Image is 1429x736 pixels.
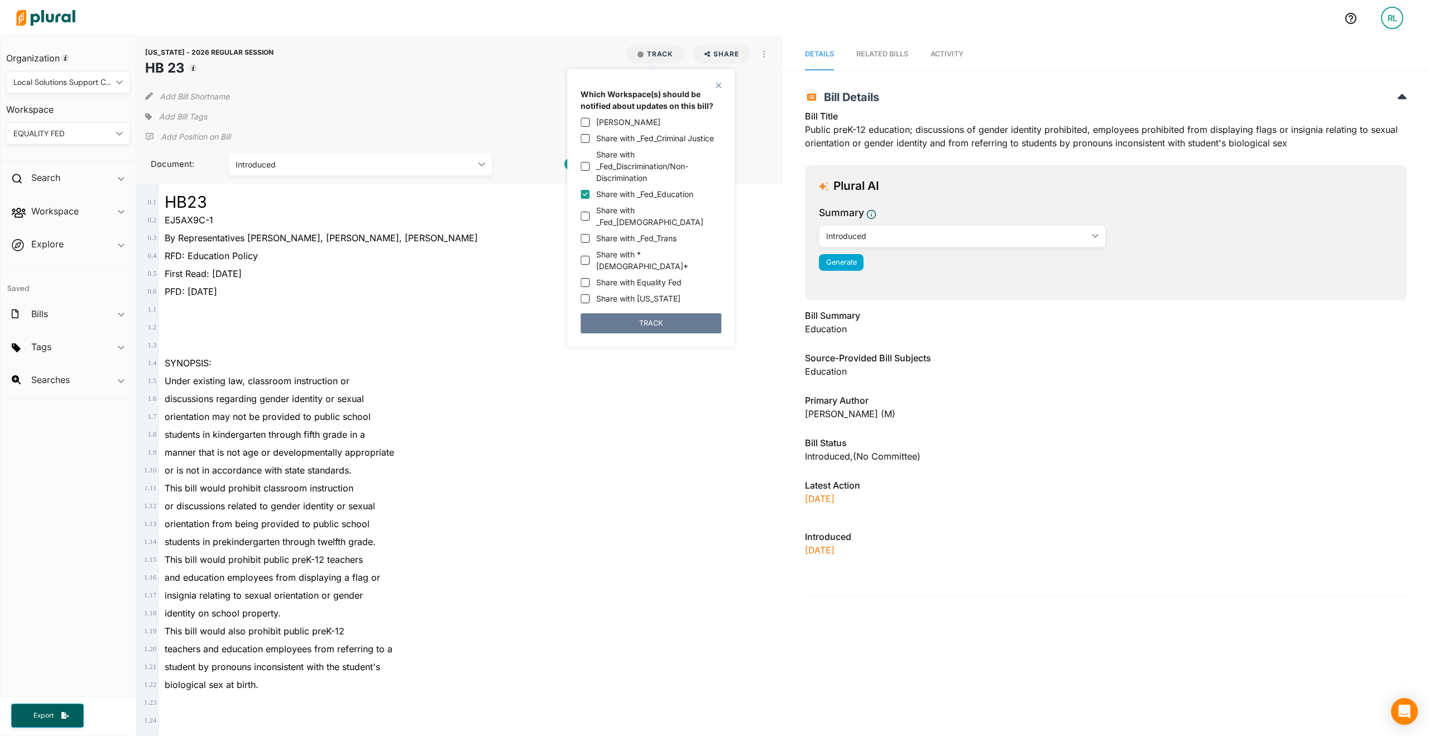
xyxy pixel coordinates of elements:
[145,48,274,56] span: [US_STATE] - 2026 REGULAR SESSION
[805,530,1407,543] h3: Introduced
[147,413,156,420] span: 1 . 7
[581,88,721,112] p: Which Workspace(s) should be notified about updates on this bill?
[31,374,70,386] h2: Searches
[31,341,51,353] h2: Tags
[596,116,660,128] label: [PERSON_NAME]
[144,520,156,528] span: 1 . 13
[805,407,1407,420] div: [PERSON_NAME] (M)
[165,465,352,476] span: or is not in accordance with state standards.
[159,111,207,122] span: Add Bill Tags
[165,429,365,440] span: students in kindergarten through fifth grade in a
[26,711,61,720] span: Export
[596,276,682,288] label: Share with Equality Fed
[819,254,864,271] button: Generate
[144,645,156,653] span: 1 . 20
[833,179,879,193] h3: Plural AI
[147,252,156,260] span: 0 . 4
[165,250,258,261] span: RFD: Education Policy
[1372,2,1412,34] a: RL
[856,39,908,70] a: RELATED BILLS
[596,248,721,272] label: Share with *[DEMOGRAPHIC_DATA]*
[805,109,1407,123] h3: Bill Title
[596,149,721,184] label: Share with _Fed_Discrimination/Non-Discrimination
[60,53,70,63] div: Tooltip anchor
[826,230,1087,242] div: Introduced
[145,108,207,125] div: Add tags
[144,538,156,546] span: 1 . 14
[144,663,156,671] span: 1 . 21
[596,188,693,200] label: Share with _Fed_Education
[689,45,755,64] button: Share
[805,39,834,70] a: Details
[165,661,380,672] span: student by pronouns inconsistent with the student's
[819,205,864,220] h3: Summary
[596,232,677,244] label: Share with _Fed_Trans
[236,159,473,170] div: Introduced
[13,77,112,88] div: Local Solutions Support Center
[144,466,156,474] span: 1 . 10
[145,128,231,145] div: Add Position Statement
[165,268,242,279] span: First Read: [DATE]
[147,359,156,367] span: 1 . 4
[165,590,363,601] span: insignia relating to sexual orientation or gender
[147,234,156,242] span: 0 . 3
[147,448,156,456] span: 1 . 9
[161,131,231,142] p: Add Position on Bill
[165,393,364,404] span: discussions regarding gender identity or sexual
[805,436,1407,450] h3: Bill Status
[596,132,714,144] label: Share with _Fed_Criminal Justice
[165,643,392,654] span: teachers and education employees from referring to a
[31,308,48,320] h2: Bills
[144,556,156,563] span: 1 . 15
[147,431,156,438] span: 1 . 8
[144,609,156,617] span: 1 . 18
[626,45,684,64] button: Track
[165,608,281,619] span: identity on school property.
[1381,7,1403,29] div: RL
[596,204,721,228] label: Share with _Fed_[DEMOGRAPHIC_DATA]
[165,500,375,512] span: or discussions related to gender identity or sexual
[147,341,156,349] span: 1 . 3
[13,128,112,140] div: EQUALITY FED
[805,492,1407,505] p: [DATE]
[31,238,64,250] h2: Explore
[165,518,370,529] span: orientation from being provided to public school
[165,482,353,494] span: This bill would prohibit classroom instruction
[805,309,1407,342] div: Education
[144,699,156,706] span: 1 . 23
[144,627,156,635] span: 1 . 19
[144,591,156,599] span: 1 . 17
[165,357,212,369] span: SYNOPSIS:
[165,232,478,243] span: By Representatives [PERSON_NAME], [PERSON_NAME], [PERSON_NAME]
[145,58,274,78] h1: HB 23
[165,214,213,226] span: EJ5AX9C-1
[165,375,349,386] span: Under existing law, classroom instruction or
[1,269,136,297] h4: Saved
[693,45,751,64] button: Share
[147,323,156,331] span: 1 . 2
[147,305,156,313] span: 1 . 1
[931,50,963,58] span: Activity
[165,411,371,422] span: orientation may not be provided to public school
[147,198,156,206] span: 0 . 1
[6,42,130,66] h3: Organization
[805,450,1407,463] div: Introduced , (no committee)
[165,554,363,565] span: This bill would prohibit public preK-12 teachers
[147,395,156,403] span: 1 . 6
[165,679,258,690] span: biological sex at birth.
[145,158,215,170] span: Document:
[31,171,60,184] h2: Search
[826,258,857,266] span: Generate
[165,536,376,547] span: students in prekindergarten through twelfth grade.
[144,573,156,581] span: 1 . 16
[144,484,156,492] span: 1 . 11
[31,205,79,217] h2: Workspace
[805,479,1407,492] h3: Latest Action
[818,90,879,104] span: Bill Details
[856,49,908,59] div: RELATED BILLS
[144,681,156,689] span: 1 . 22
[11,704,84,728] button: Export
[6,93,130,118] h3: Workspace
[160,87,229,105] button: Add Bill Shortname
[1391,698,1418,725] div: Open Intercom Messenger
